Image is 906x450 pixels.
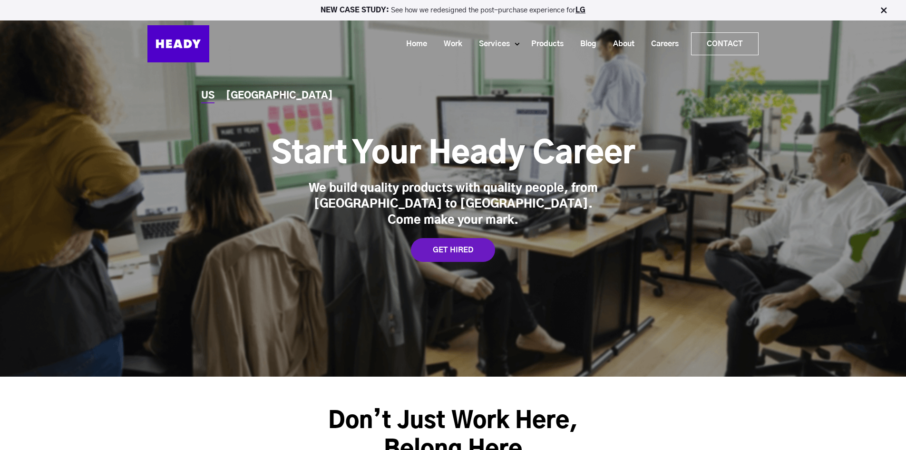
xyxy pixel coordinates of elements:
[432,35,467,53] a: Work
[272,135,635,173] h1: Start Your Heady Career
[394,35,432,53] a: Home
[601,35,639,53] a: About
[639,35,683,53] a: Careers
[226,91,333,101] a: [GEOGRAPHIC_DATA]
[306,181,601,229] div: We build quality products with quality people, from [GEOGRAPHIC_DATA] to [GEOGRAPHIC_DATA]. Come ...
[467,35,515,53] a: Services
[201,91,214,101] a: US
[692,33,758,55] a: Contact
[879,6,888,15] img: Close Bar
[411,238,495,262] a: GET HIRED
[568,35,601,53] a: Blog
[575,7,585,14] a: LG
[147,25,209,62] img: Heady_Logo_Web-01 (1)
[4,7,902,14] p: See how we redesigned the post-purchase experience for
[219,32,759,55] div: Navigation Menu
[321,7,391,14] strong: NEW CASE STUDY:
[519,35,568,53] a: Products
